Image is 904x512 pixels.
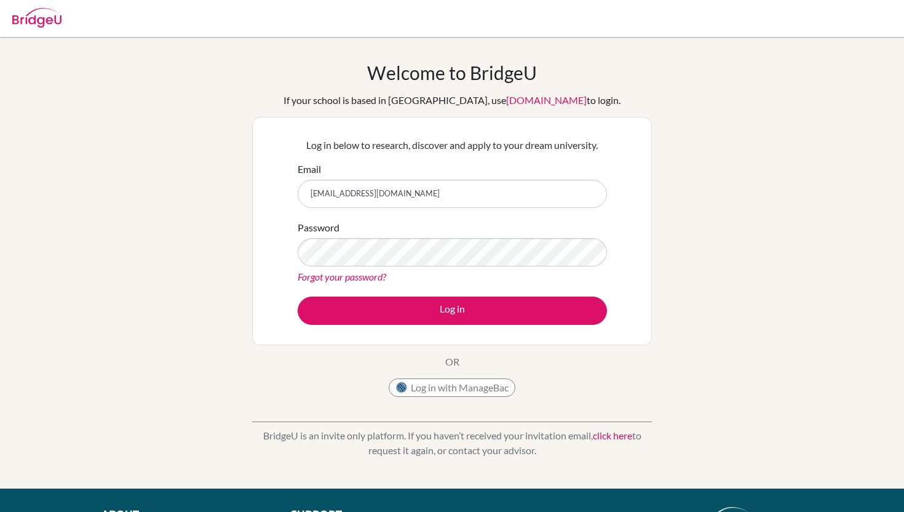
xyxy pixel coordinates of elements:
label: Password [298,220,339,235]
a: [DOMAIN_NAME] [506,94,587,106]
button: Log in [298,297,607,325]
h1: Welcome to BridgeU [367,62,537,84]
label: Email [298,162,321,177]
img: Bridge-U [12,8,61,28]
div: If your school is based in [GEOGRAPHIC_DATA], use to login. [283,93,621,108]
p: Log in below to research, discover and apply to your dream university. [298,138,607,153]
button: Log in with ManageBac [389,378,515,397]
a: click here [593,430,632,441]
p: OR [445,354,459,369]
p: BridgeU is an invite only platform. If you haven’t received your invitation email, to request it ... [252,428,652,458]
a: Forgot your password? [298,271,386,282]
